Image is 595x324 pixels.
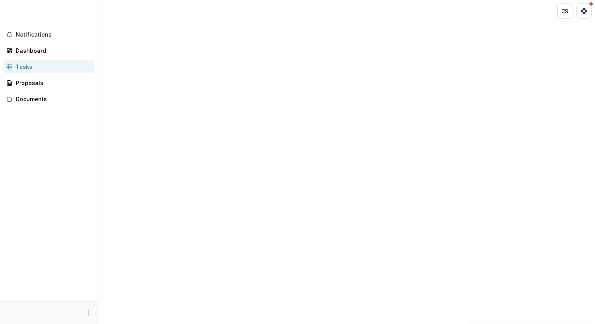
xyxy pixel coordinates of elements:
[3,60,95,73] a: Tasks
[3,93,95,106] a: Documents
[3,44,95,57] a: Dashboard
[16,95,89,103] div: Documents
[16,46,89,55] div: Dashboard
[16,31,92,38] span: Notifications
[3,28,95,41] button: Notifications
[576,3,592,19] button: Get Help
[84,308,93,318] button: More
[16,79,89,87] div: Proposals
[557,3,573,19] button: Partners
[3,76,95,89] a: Proposals
[16,63,89,71] div: Tasks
